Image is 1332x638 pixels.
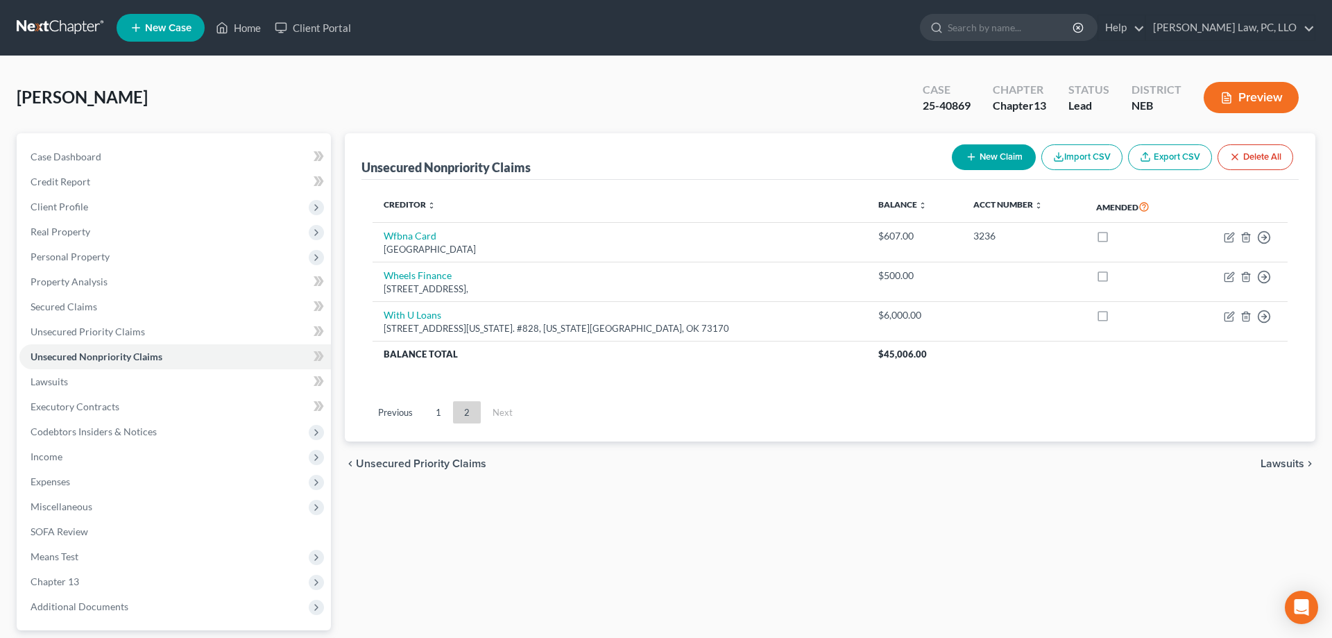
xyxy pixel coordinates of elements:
[923,82,971,98] div: Case
[31,426,157,437] span: Codebtors Insiders & Notices
[31,601,128,612] span: Additional Documents
[31,301,97,312] span: Secured Claims
[1041,144,1122,170] button: Import CSV
[948,15,1075,40] input: Search by name...
[31,226,90,237] span: Real Property
[31,451,62,462] span: Income
[1285,591,1318,624] div: Open Intercom Messenger
[384,199,436,210] a: Creditor unfold_more
[384,269,452,281] a: Wheels Finance
[17,87,148,107] span: [PERSON_NAME]
[1132,82,1181,98] div: District
[19,319,331,344] a: Unsecured Priority Claims
[367,401,424,423] a: Previous
[427,201,436,210] i: unfold_more
[31,201,88,212] span: Client Profile
[145,23,191,33] span: New Case
[19,394,331,419] a: Executory Contracts
[878,199,927,210] a: Balance unfold_more
[19,519,331,544] a: SOFA Review
[31,376,68,387] span: Lawsuits
[31,251,110,262] span: Personal Property
[993,82,1046,98] div: Chapter
[384,309,441,321] a: With U Loans
[1218,144,1293,170] button: Delete All
[425,401,452,423] a: 1
[31,276,108,287] span: Property Analysis
[384,230,436,242] a: Wfbna Card
[345,458,486,469] button: chevron_left Unsecured Priority Claims
[1128,144,1212,170] a: Export CSV
[19,144,331,169] a: Case Dashboard
[31,576,79,587] span: Chapter 13
[1146,15,1315,40] a: [PERSON_NAME] Law, PC, LLO
[31,551,78,562] span: Means Test
[31,351,162,362] span: Unsecured Nonpriority Claims
[19,269,331,294] a: Property Analysis
[31,151,101,162] span: Case Dashboard
[19,169,331,194] a: Credit Report
[1132,98,1181,114] div: NEB
[356,458,486,469] span: Unsecured Priority Claims
[31,526,88,537] span: SOFA Review
[31,476,70,487] span: Expenses
[209,15,268,40] a: Home
[923,98,971,114] div: 25-40869
[1034,99,1046,112] span: 13
[1068,98,1109,114] div: Lead
[1261,458,1304,469] span: Lawsuits
[952,144,1036,170] button: New Claim
[973,199,1043,210] a: Acct Number unfold_more
[31,401,119,412] span: Executory Contracts
[19,369,331,394] a: Lawsuits
[31,176,90,187] span: Credit Report
[384,243,856,256] div: [GEOGRAPHIC_DATA]
[878,269,951,283] div: $500.00
[878,308,951,322] div: $6,000.00
[878,229,951,243] div: $607.00
[1261,458,1315,469] button: Lawsuits chevron_right
[31,326,145,337] span: Unsecured Priority Claims
[345,458,356,469] i: chevron_left
[1034,201,1043,210] i: unfold_more
[31,501,92,512] span: Miscellaneous
[19,294,331,319] a: Secured Claims
[373,342,867,367] th: Balance Total
[384,322,856,335] div: [STREET_ADDRESS][US_STATE]. #828, [US_STATE][GEOGRAPHIC_DATA], OK 73170
[361,159,531,176] div: Unsecured Nonpriority Claims
[878,349,927,360] span: $45,006.00
[993,98,1046,114] div: Chapter
[973,229,1074,243] div: 3236
[384,283,856,296] div: [STREET_ADDRESS],
[453,401,481,423] a: 2
[1068,82,1109,98] div: Status
[268,15,358,40] a: Client Portal
[1098,15,1145,40] a: Help
[1304,458,1315,469] i: chevron_right
[919,201,927,210] i: unfold_more
[1204,82,1299,113] button: Preview
[19,344,331,369] a: Unsecured Nonpriority Claims
[1085,191,1187,223] th: Amended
